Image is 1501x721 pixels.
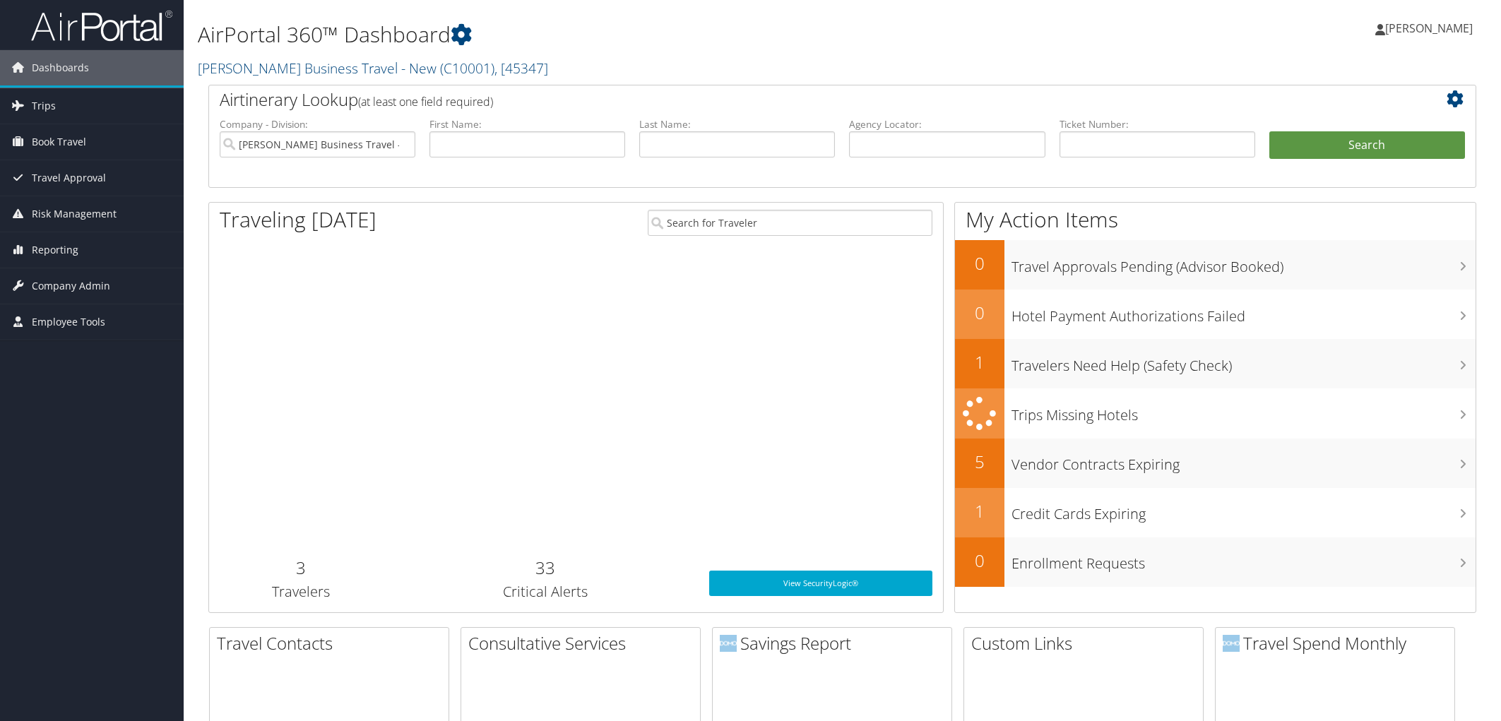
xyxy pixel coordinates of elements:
[494,59,548,78] span: , [ 45347 ]
[1011,497,1476,524] h3: Credit Cards Expiring
[955,549,1004,573] h2: 0
[32,196,117,232] span: Risk Management
[955,251,1004,275] h2: 0
[955,205,1476,234] h1: My Action Items
[955,301,1004,325] h2: 0
[32,268,110,304] span: Company Admin
[32,124,86,160] span: Book Travel
[955,350,1004,374] h2: 1
[32,304,105,340] span: Employee Tools
[1269,131,1465,160] button: Search
[955,499,1004,523] h2: 1
[358,94,493,109] span: (at least one field required)
[403,556,688,580] h2: 33
[1011,448,1476,475] h3: Vendor Contracts Expiring
[1011,250,1476,277] h3: Travel Approvals Pending (Advisor Booked)
[720,631,951,655] h2: Savings Report
[639,117,835,131] label: Last Name:
[955,240,1476,290] a: 0Travel Approvals Pending (Advisor Booked)
[1060,117,1255,131] label: Ticket Number:
[217,631,449,655] h2: Travel Contacts
[32,232,78,268] span: Reporting
[1223,635,1240,652] img: domo-logo.png
[1011,299,1476,326] h3: Hotel Payment Authorizations Failed
[198,59,548,78] a: [PERSON_NAME] Business Travel - New
[955,339,1476,388] a: 1Travelers Need Help (Safety Check)
[1385,20,1473,36] span: [PERSON_NAME]
[955,439,1476,488] a: 5Vendor Contracts Expiring
[955,388,1476,439] a: Trips Missing Hotels
[220,117,415,131] label: Company - Division:
[709,571,932,596] a: View SecurityLogic®
[429,117,625,131] label: First Name:
[971,631,1203,655] h2: Custom Links
[468,631,700,655] h2: Consultative Services
[849,117,1045,131] label: Agency Locator:
[955,537,1476,587] a: 0Enrollment Requests
[1223,631,1454,655] h2: Travel Spend Monthly
[1375,7,1487,49] a: [PERSON_NAME]
[32,88,56,124] span: Trips
[720,635,737,652] img: domo-logo.png
[955,450,1004,474] h2: 5
[31,9,172,42] img: airportal-logo.png
[1011,398,1476,425] h3: Trips Missing Hotels
[220,556,382,580] h2: 3
[220,88,1360,112] h2: Airtinerary Lookup
[1011,349,1476,376] h3: Travelers Need Help (Safety Check)
[440,59,494,78] span: ( C10001 )
[955,290,1476,339] a: 0Hotel Payment Authorizations Failed
[220,582,382,602] h3: Travelers
[32,160,106,196] span: Travel Approval
[220,205,376,234] h1: Traveling [DATE]
[648,210,932,236] input: Search for Traveler
[955,488,1476,537] a: 1Credit Cards Expiring
[1011,547,1476,573] h3: Enrollment Requests
[32,50,89,85] span: Dashboards
[403,582,688,602] h3: Critical Alerts
[198,20,1057,49] h1: AirPortal 360™ Dashboard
